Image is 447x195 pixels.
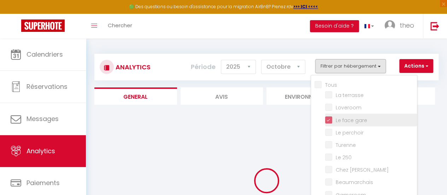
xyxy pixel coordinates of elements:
img: ... [384,20,395,31]
a: >>> ICI <<<< [293,4,318,10]
li: Avis [181,87,263,105]
span: Calendriers [27,50,63,59]
button: Besoin d'aide ? [310,20,359,32]
span: Le perchoir [336,129,364,136]
span: Messages [27,114,59,123]
img: Super Booking [21,19,65,32]
li: Environnement [266,87,349,105]
span: Turenne [336,142,356,149]
h3: Analytics [114,59,151,75]
li: General [94,87,177,105]
span: Chercher [108,22,132,29]
span: theo [400,21,414,30]
span: Réservations [27,82,67,91]
button: Filtrer par hébergement [315,59,386,73]
a: Chercher [102,14,137,39]
button: Actions [399,59,433,73]
a: ... theo [379,14,423,39]
img: logout [430,22,439,30]
span: Analytics [27,147,55,155]
span: Paiements [27,178,60,187]
span: Le face gare [336,117,367,124]
label: Période [191,59,216,75]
